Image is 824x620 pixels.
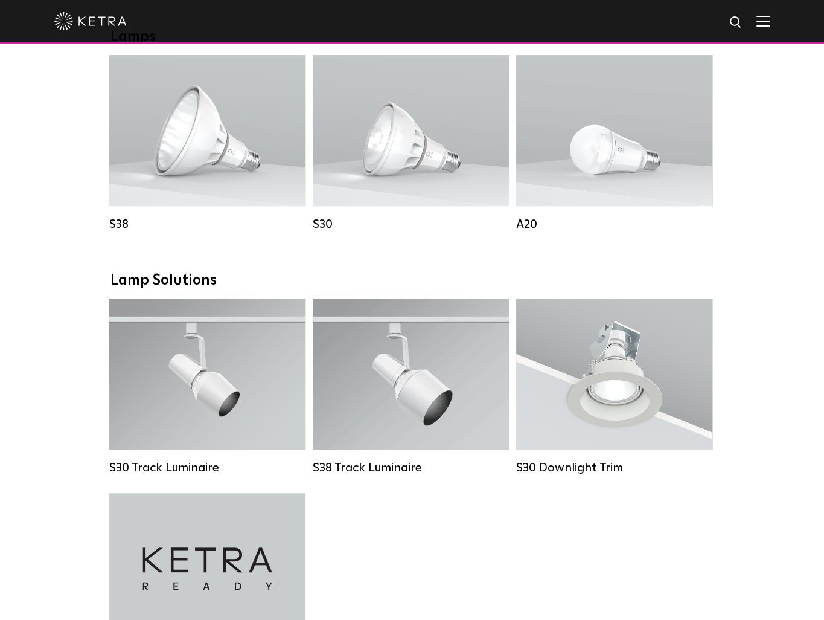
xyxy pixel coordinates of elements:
[109,55,305,231] a: S38 Lumen Output:1100Colors:White / BlackBase Type:E26 Edison Base / GU24Beam Angles:10° / 25° / ...
[110,272,714,289] div: Lamp Solutions
[109,460,305,475] div: S30 Track Luminaire
[313,460,509,475] div: S38 Track Luminaire
[516,217,712,231] div: A20
[313,217,509,231] div: S30
[516,460,712,475] div: S30 Downlight Trim
[516,55,712,231] a: A20 Lumen Output:600 / 800Colors:White / BlackBase Type:E26 Edison Base / GU24Beam Angles:Omni-Di...
[313,55,509,231] a: S30 Lumen Output:1100Colors:White / BlackBase Type:E26 Edison Base / GU24Beam Angles:15° / 25° / ...
[756,15,770,27] img: Hamburger%20Nav.svg
[313,299,509,475] a: S38 Track Luminaire Lumen Output:1100Colors:White / BlackBeam Angles:10° / 25° / 40° / 60°Wattage...
[109,217,305,231] div: S38
[54,12,127,30] img: ketra-logo-2019-white
[109,299,305,475] a: S30 Track Luminaire Lumen Output:1100Colors:White / BlackBeam Angles:15° / 25° / 40° / 60° / 90°W...
[516,299,712,475] a: S30 Downlight Trim S30 Downlight Trim
[729,15,744,30] img: search icon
